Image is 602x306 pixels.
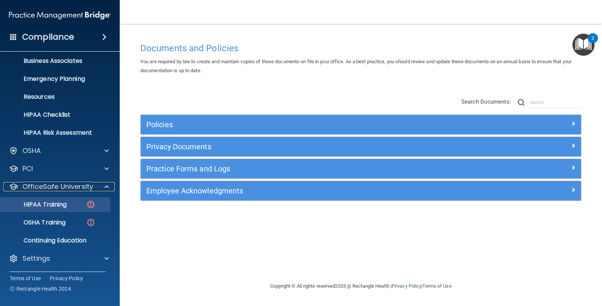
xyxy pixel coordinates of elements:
[146,163,575,175] a: Practice Forms and Logs
[592,38,594,48] div: 2
[9,254,109,263] a: Settings
[9,8,111,23] img: PMB logo
[22,164,33,173] p: PCI
[146,119,575,131] a: Policies
[86,218,95,227] img: danger-circle.6113f641.png
[22,32,74,42] h4: Compliance
[146,120,465,129] h5: Policies
[10,285,71,293] span: Ⓒ Rectangle Health 2024
[86,200,95,209] img: danger-circle.6113f641.png
[146,143,465,151] h5: Privacy Documents
[22,254,50,263] p: Settings
[146,185,575,197] a: Employee Acknowledgments
[22,146,41,155] p: OSHA
[572,34,595,56] button: Open Resource Center, 2 new notifications
[5,57,107,65] p: Business Associates
[518,99,525,106] img: ic-search.3b580494.png
[5,111,107,119] p: HIPAA Checklist
[5,201,67,208] p: HIPAA Training
[140,59,572,73] span: You are required by law to create and maintain copies of these documents on file in your office. ...
[5,129,107,137] p: HIPAA Risk Assessment
[5,237,107,244] p: Continuing Education
[50,275,83,282] a: Privacy Policy
[9,164,109,173] a: PCI
[146,187,465,195] h5: Employee Acknowledgments
[224,274,498,298] div: Copyright © All rights reserved 2025 @ Rectangle Health | |
[422,283,451,289] a: Terms of Use
[140,43,581,53] h4: Documents and Policies
[530,97,581,108] input: Search
[392,283,421,289] a: Privacy Policy
[10,275,41,282] a: Terms of Use
[9,146,109,155] a: OSHA
[146,141,575,153] a: Privacy Documents
[146,165,465,173] h5: Practice Forms and Logs
[461,98,511,105] span: Search Documents:
[5,75,107,83] p: Emergency Planning
[9,182,109,191] a: OfficeSafe University
[5,93,107,101] p: Resources
[22,182,93,191] p: OfficeSafe University
[5,219,65,226] p: OSHA Training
